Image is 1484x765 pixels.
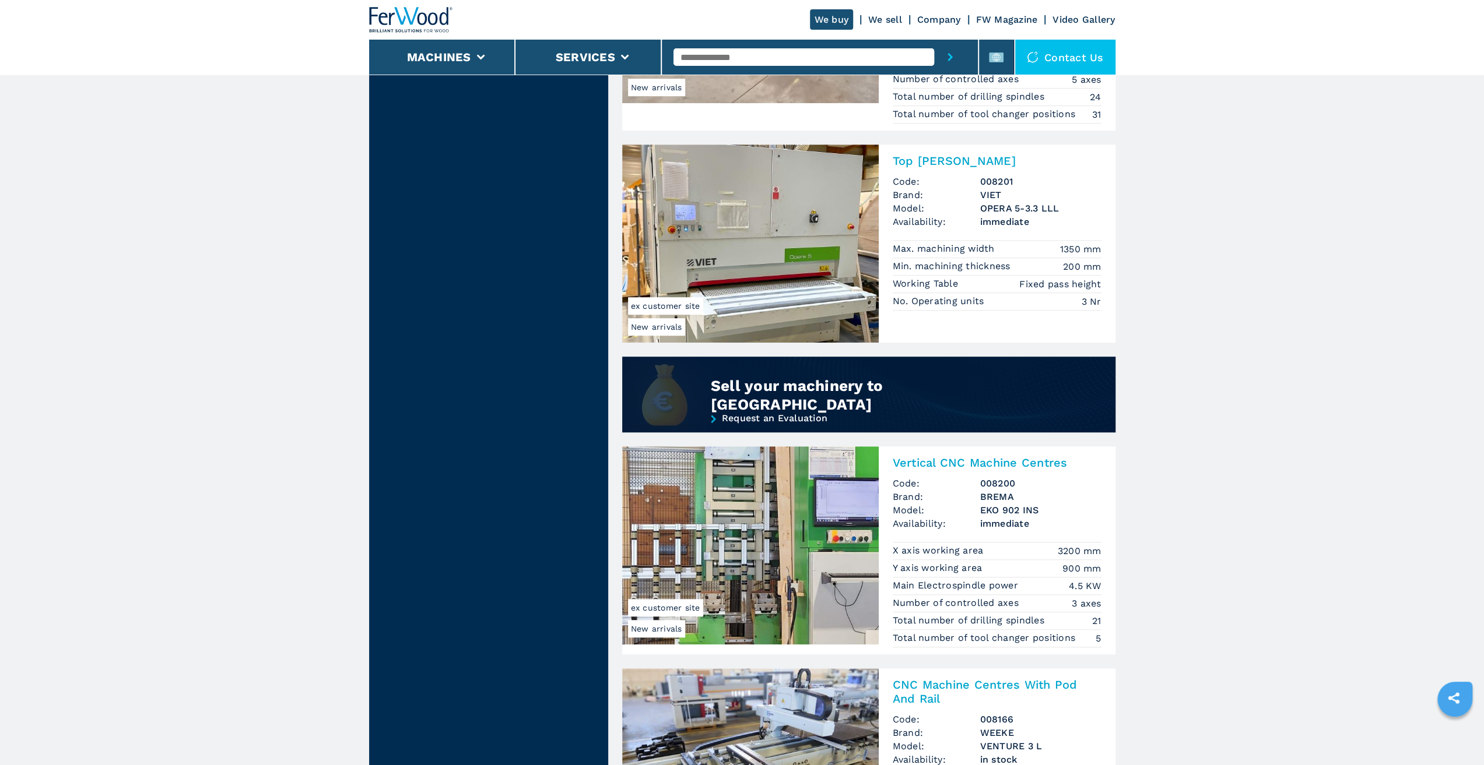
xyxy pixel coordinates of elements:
[980,503,1101,517] h3: EKO 902 INS
[711,376,1034,414] div: Sell your machinery to [GEOGRAPHIC_DATA]
[893,503,980,517] span: Model:
[893,175,980,188] span: Code:
[893,215,980,228] span: Availability:
[556,50,615,64] button: Services
[893,73,1022,86] p: Number of controlled axes
[1082,295,1101,308] em: 3 Nr
[980,713,1101,726] h3: 008166
[893,632,1079,644] p: Total number of tool changer positions
[628,297,703,315] span: ex customer site
[980,175,1101,188] h3: 008201
[628,318,685,336] span: New arrivals
[1019,277,1101,291] em: Fixed pass height
[980,726,1101,739] h3: WEEKE
[893,108,1079,121] p: Total number of tool changer positions
[868,14,902,25] a: We sell
[1053,14,1115,25] a: Video Gallery
[893,614,1048,627] p: Total number of drilling spindles
[980,477,1101,490] h3: 008200
[893,517,980,530] span: Availability:
[1434,713,1475,756] iframe: Chat
[1092,108,1101,121] em: 31
[628,79,685,96] span: New arrivals
[893,490,980,503] span: Brand:
[893,678,1101,706] h2: CNC Machine Centres With Pod And Rail
[622,446,1115,654] a: Vertical CNC Machine Centres BREMA EKO 902 INSNew arrivalsex customer siteVertical CNC Machine Ce...
[893,202,980,215] span: Model:
[980,188,1101,202] h3: VIET
[893,579,1022,592] p: Main Electrospindle power
[980,517,1101,530] span: immediate
[980,202,1101,215] h3: OPERA 5-3.3 LLL
[1062,562,1101,575] em: 900 mm
[1072,73,1101,86] em: 5 axes
[976,14,1038,25] a: FW Magazine
[1090,90,1101,104] em: 24
[1027,51,1039,63] img: Contact us
[893,713,980,726] span: Code:
[407,50,471,64] button: Machines
[917,14,961,25] a: Company
[1063,260,1101,273] em: 200 mm
[1092,614,1101,627] em: 21
[893,90,1048,103] p: Total number of drilling spindles
[893,597,1022,609] p: Number of controlled axes
[1069,579,1101,593] em: 4.5 KW
[893,154,1101,168] h2: Top [PERSON_NAME]
[893,739,980,753] span: Model:
[1439,683,1468,713] a: sharethis
[893,456,1101,470] h2: Vertical CNC Machine Centres
[893,242,998,255] p: Max. machining width
[1015,40,1115,75] div: Contact us
[628,620,685,637] span: New arrivals
[810,9,854,30] a: We buy
[1096,632,1101,645] em: 5
[622,144,879,343] img: Top Sanders VIET OPERA 5-3.3 LLL
[893,277,962,290] p: Working Table
[980,739,1101,753] h3: VENTURE 3 L
[622,414,1115,453] a: Request an Evaluation
[893,295,987,308] p: No. Operating units
[893,544,987,557] p: X axis working area
[893,726,980,739] span: Brand:
[934,40,966,75] button: submit-button
[893,260,1013,273] p: Min. machining thickness
[628,599,703,616] span: ex customer site
[369,7,453,33] img: Ferwood
[1072,597,1101,610] em: 3 axes
[622,446,879,644] img: Vertical CNC Machine Centres BREMA EKO 902 INS
[622,144,1115,343] a: Top Sanders VIET OPERA 5-3.3 LLLNew arrivalsex customer siteTop [PERSON_NAME]Code:008201Brand:VIE...
[893,188,980,202] span: Brand:
[1060,242,1101,256] em: 1350 mm
[980,490,1101,503] h3: BREMA
[980,215,1101,228] span: immediate
[1058,544,1101,558] em: 3200 mm
[893,562,985,574] p: Y axis working area
[893,477,980,490] span: Code:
